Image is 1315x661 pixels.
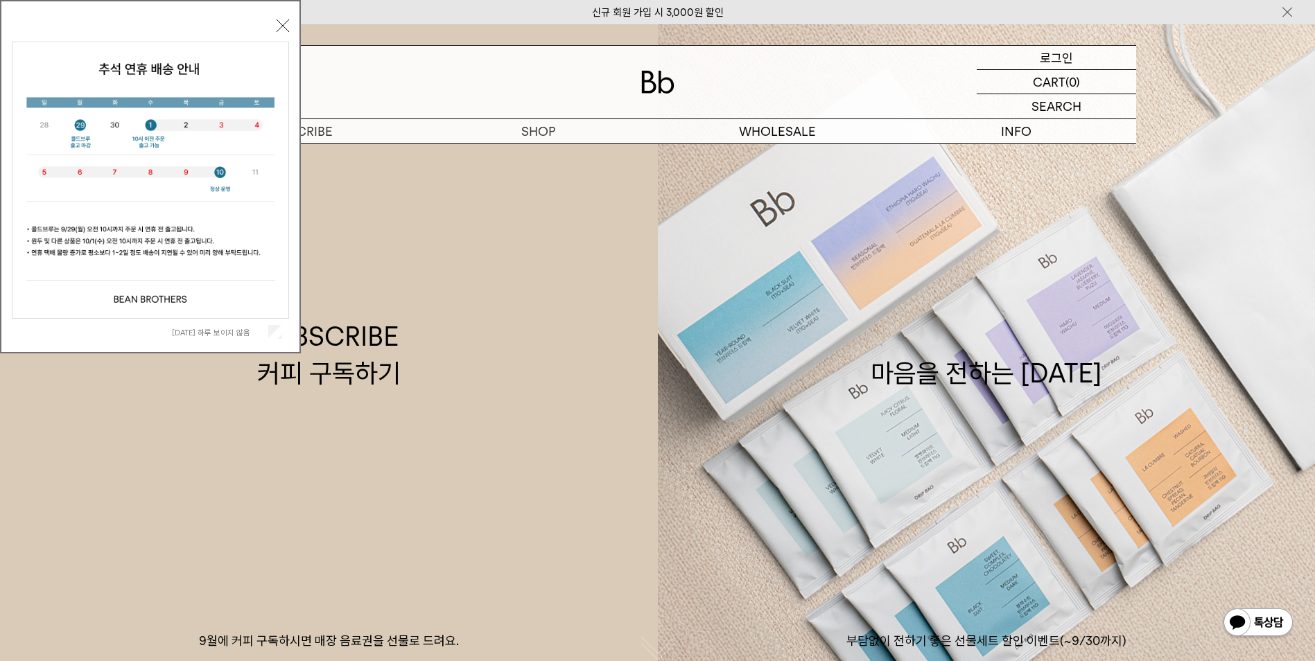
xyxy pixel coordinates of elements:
[871,318,1102,391] div: 마음을 전하는 [DATE]
[658,119,897,143] p: WHOLESALE
[257,318,401,391] div: SUBSCRIBE 커피 구독하기
[1065,70,1080,94] p: (0)
[419,119,658,143] a: SHOP
[592,6,724,19] a: 신규 회원 가입 시 3,000원 할인
[1031,94,1081,118] p: SEARCH
[1040,46,1073,69] p: 로그인
[277,19,289,32] button: 닫기
[897,119,1136,143] p: INFO
[1033,70,1065,94] p: CART
[977,70,1136,94] a: CART (0)
[12,42,288,318] img: 5e4d662c6b1424087153c0055ceb1a13_140731.jpg
[1222,607,1294,640] img: 카카오톡 채널 1:1 채팅 버튼
[977,46,1136,70] a: 로그인
[172,328,265,337] label: [DATE] 하루 보이지 않음
[641,71,674,94] img: 로고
